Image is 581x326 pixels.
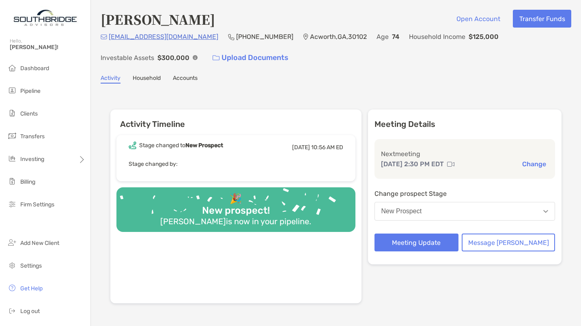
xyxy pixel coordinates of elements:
[101,34,107,39] img: Email Icon
[199,205,273,217] div: New prospect!
[7,306,17,315] img: logout icon
[292,144,310,151] span: [DATE]
[20,65,49,72] span: Dashboard
[139,142,223,149] div: Stage changed to
[543,210,548,213] img: Open dropdown arrow
[20,285,43,292] span: Get Help
[207,49,294,66] a: Upload Documents
[20,156,44,163] span: Investing
[157,53,189,63] p: $300,000
[520,160,549,168] button: Change
[409,32,465,42] p: Household Income
[10,44,86,51] span: [PERSON_NAME]!
[381,208,422,215] div: New Prospect
[101,53,154,63] p: Investable Assets
[7,176,17,186] img: billing icon
[10,3,81,32] img: Zoe Logo
[20,201,54,208] span: Firm Settings
[226,193,245,205] div: 🎉
[173,75,198,84] a: Accounts
[213,55,219,61] img: button icon
[303,34,308,40] img: Location Icon
[7,283,17,293] img: get-help icon
[374,234,459,251] button: Meeting Update
[513,10,571,28] button: Transfer Funds
[374,189,555,199] p: Change prospect Stage
[7,108,17,118] img: clients icon
[236,32,293,42] p: [PHONE_NUMBER]
[129,142,136,149] img: Event icon
[110,109,362,129] h6: Activity Timeline
[469,32,499,42] p: $125,000
[7,86,17,95] img: pipeline icon
[109,32,218,42] p: [EMAIL_ADDRESS][DOMAIN_NAME]
[381,149,549,159] p: Next meeting
[311,144,343,151] span: 10:56 AM ED
[20,262,42,269] span: Settings
[7,154,17,163] img: investing icon
[193,55,198,60] img: Info Icon
[20,178,35,185] span: Billing
[228,34,235,40] img: Phone Icon
[377,32,389,42] p: Age
[450,10,506,28] button: Open Account
[7,131,17,141] img: transfers icon
[447,161,454,167] img: communication type
[101,75,121,84] a: Activity
[20,308,40,315] span: Log out
[310,32,367,42] p: Acworth , GA , 30102
[462,234,555,251] button: Message [PERSON_NAME]
[116,187,355,225] img: Confetti
[7,199,17,209] img: firm-settings icon
[374,202,555,221] button: New Prospect
[374,119,555,129] p: Meeting Details
[381,159,444,169] p: [DATE] 2:30 PM EDT
[20,110,38,117] span: Clients
[133,75,161,84] a: Household
[101,10,215,28] h4: [PERSON_NAME]
[20,88,41,94] span: Pipeline
[20,240,59,247] span: Add New Client
[20,133,45,140] span: Transfers
[185,142,223,149] b: New Prospect
[7,260,17,270] img: settings icon
[7,238,17,247] img: add_new_client icon
[157,217,314,226] div: [PERSON_NAME] is now in your pipeline.
[392,32,399,42] p: 74
[129,159,343,169] p: Stage changed by:
[7,63,17,73] img: dashboard icon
